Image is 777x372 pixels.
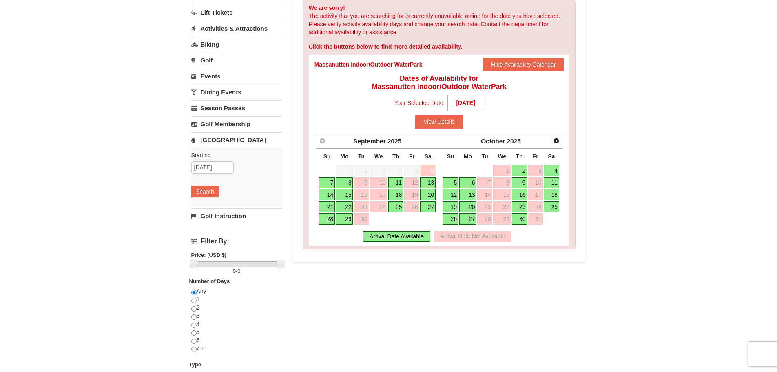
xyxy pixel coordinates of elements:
[191,238,282,245] h4: Filter By:
[191,21,282,36] a: Activities & Attractions
[443,213,458,225] a: 26
[512,213,527,225] a: 30
[387,138,401,145] span: 2025
[191,5,282,20] a: Lift Tickets
[314,74,564,91] h4: Dates of Availability for Massanutten Indoor/Outdoor WaterPark
[336,189,353,200] a: 15
[394,97,443,109] span: Your Selected Date
[447,153,454,160] span: Sunday
[493,189,511,200] a: 15
[434,231,511,242] div: Arrival Date Not Available
[528,177,543,189] a: 10
[191,85,282,100] a: Dining Events
[354,213,369,225] a: 30
[363,231,430,242] div: Arrival Date Available
[189,278,230,284] strong: Number of Days
[481,138,505,145] span: October
[425,153,432,160] span: Saturday
[548,153,555,160] span: Saturday
[309,42,570,51] div: Click the buttons below to find more detailed availability.
[512,165,527,176] a: 2
[512,177,527,189] a: 9
[319,201,335,213] a: 21
[420,201,436,213] a: 27
[459,201,476,213] a: 20
[191,132,282,147] a: [GEOGRAPHIC_DATA]
[319,138,325,144] span: Prev
[443,189,458,200] a: 12
[191,208,282,223] a: Golf Instruction
[477,201,492,213] a: 21
[544,201,559,213] a: 25
[533,153,538,160] span: Friday
[191,69,282,84] a: Events
[493,201,511,213] a: 22
[477,213,492,225] a: 28
[309,4,345,11] strong: We are sorry!
[553,138,560,144] span: Next
[233,268,236,274] span: 0
[507,138,521,145] span: 2025
[191,37,282,52] a: Biking
[420,177,436,189] a: 13
[323,153,331,160] span: Sunday
[336,213,353,225] a: 29
[493,177,511,189] a: 8
[493,165,511,176] a: 1
[404,201,419,213] a: 26
[319,189,335,200] a: 14
[370,189,387,200] a: 17
[237,268,240,274] span: 0
[477,189,492,200] a: 14
[459,213,476,225] a: 27
[340,153,348,160] span: Monday
[498,153,507,160] span: Wednesday
[459,189,476,200] a: 13
[464,153,472,160] span: Monday
[388,189,404,200] a: 18
[370,201,387,213] a: 24
[319,213,335,225] a: 28
[317,135,328,147] a: Prev
[191,100,282,116] a: Season Passes
[189,361,201,368] strong: Type
[354,189,369,200] a: 16
[443,177,458,189] a: 5
[358,153,365,160] span: Tuesday
[370,165,387,176] span: 3
[528,201,543,213] a: 24
[551,135,562,147] a: Next
[388,201,404,213] a: 25
[420,165,436,176] a: 6
[447,95,484,111] strong: [DATE]
[388,177,404,189] a: 11
[544,177,559,189] a: 11
[191,53,282,68] a: Golf
[512,189,527,200] a: 16
[191,151,276,159] label: Starting
[528,189,543,200] a: 17
[404,165,419,176] span: 5
[354,177,369,189] a: 9
[415,115,463,128] button: View Details
[191,287,282,361] div: Any 1 2 3 4 5 6 7 +
[392,153,399,160] span: Thursday
[459,177,476,189] a: 6
[404,189,419,200] a: 19
[388,165,404,176] span: 4
[516,153,523,160] span: Thursday
[483,58,564,71] button: Hide Availability Calendar
[336,165,353,176] span: 1
[191,186,219,197] button: Search
[354,201,369,213] a: 23
[404,177,419,189] a: 12
[482,153,488,160] span: Tuesday
[336,201,353,213] a: 22
[544,165,559,176] a: 4
[370,177,387,189] a: 10
[420,189,436,200] a: 20
[544,189,559,200] a: 18
[191,252,227,258] strong: Price: (USD $)
[528,165,543,176] a: 3
[353,138,386,145] span: September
